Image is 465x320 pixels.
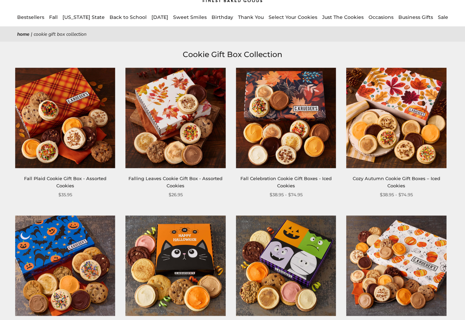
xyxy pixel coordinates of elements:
a: Just The Cookies [322,14,364,20]
img: Falling Leaves Cookie Gift Box - Assorted Cookies [125,68,226,168]
a: Sale [438,14,448,20]
h1: Cookie Gift Box Collection [27,48,438,61]
a: [DATE] [151,14,168,20]
span: | [31,31,32,37]
a: Thank You [238,14,264,20]
span: $38.95 - $74.95 [270,191,303,198]
a: Fall [49,14,58,20]
img: Monster Mash-Up Bakery Gift Box - Assorted Cookies [236,216,336,316]
a: Home [17,31,30,37]
a: Business Gifts [398,14,433,20]
span: Cookie Gift Box Collection [34,31,87,37]
a: Occasions [368,14,394,20]
img: Halloween Night Cookie Gift Boxes - Assorted Cookies [15,216,115,316]
a: Sweet Smiles [173,14,207,20]
span: $38.95 - $74.95 [380,191,413,198]
a: Bestsellers [17,14,44,20]
img: Watercolor Pumpkin Cookie Gift Boxes - Assorted Cookies [347,216,447,316]
a: Fall Celebration Cookie Gift Boxes - Iced Cookies [240,176,332,188]
a: Birthday [212,14,233,20]
nav: breadcrumbs [17,30,448,38]
img: Halloween Scaredy Cat Bakery Gift Box - Assorted Cookies [125,216,226,316]
a: Back to School [110,14,147,20]
a: [US_STATE] State [63,14,105,20]
span: $35.95 [58,191,72,198]
img: Cozy Autumn Cookie Gift Boxes – Iced Cookies [347,68,447,168]
span: $26.95 [169,191,183,198]
a: Falling Leaves Cookie Gift Box - Assorted Cookies [128,176,223,188]
a: Select Your Cookies [269,14,317,20]
img: Fall Celebration Cookie Gift Boxes - Iced Cookies [236,68,336,168]
a: Fall Plaid Cookie Gift Box - Assorted Cookies [24,176,106,188]
img: Fall Plaid Cookie Gift Box - Assorted Cookies [15,68,115,168]
a: Cozy Autumn Cookie Gift Boxes – Iced Cookies [353,176,440,188]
